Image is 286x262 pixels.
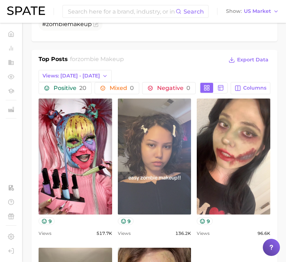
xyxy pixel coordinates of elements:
h2: for [70,55,124,66]
button: 9 [197,217,213,225]
span: Views [197,229,210,238]
button: Views: [DATE] - [DATE] [39,70,112,82]
button: 9 [39,217,55,225]
span: 136.2k [175,229,191,238]
span: zombie makeup [77,56,124,62]
button: Flag as miscategorized or irrelevant [93,21,99,27]
span: zombie [46,21,67,27]
span: 0 [186,85,190,91]
span: 20 [79,85,86,91]
span: Views: [DATE] - [DATE] [42,73,100,79]
img: SPATE [7,6,45,15]
button: 9 [118,217,134,225]
span: Export Data [237,57,269,63]
button: Columns [231,82,270,94]
span: US Market [244,9,271,13]
button: Export Data [227,55,270,65]
button: ShowUS Market [224,7,281,16]
span: Views [39,229,51,238]
span: 96.6k [257,229,270,238]
span: Positive [54,85,86,91]
span: Search [184,8,204,15]
span: Negative [157,85,190,91]
h1: Top Posts [39,55,68,66]
span: makeup [67,21,92,27]
span: Columns [243,85,266,91]
span: 0 [130,85,134,91]
a: Log out. Currently logged in with e-mail lhighfill@hunterpr.com. [6,246,16,256]
span: Views [118,229,131,238]
span: Mixed [110,85,134,91]
input: Search here for a brand, industry, or ingredient [67,5,176,17]
span: Show [226,9,242,13]
span: # [42,21,92,27]
span: 517.7k [96,229,112,238]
